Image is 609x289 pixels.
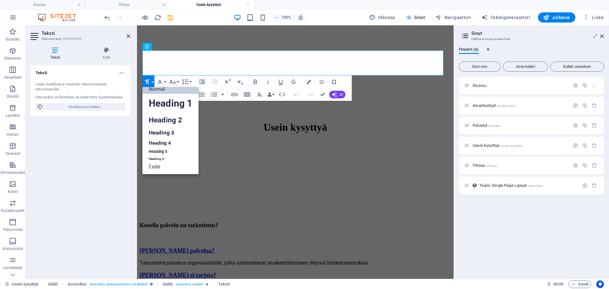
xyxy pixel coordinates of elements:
span: /team-item [527,184,543,187]
span: Sivut [405,14,425,21]
span: : [558,282,559,286]
div: Poista [592,143,597,148]
button: Icons [315,76,327,88]
button: Lisää [580,12,606,23]
a: Normal [142,84,199,94]
button: Ordered List [208,88,220,101]
span: Napsauta avataksesi sivun [479,183,543,188]
div: Lisää, muokkaa ja muotoile tekstiä suoraan nettisivustolla. [36,82,125,92]
button: Confirm (Ctrl+⏎) [317,88,329,101]
span: / [487,84,488,88]
button: Superscript [221,76,233,88]
div: Poista [592,183,597,188]
button: save [167,14,174,21]
span: Napsauta avataksesi sivun [473,83,488,88]
span: 00 00 [553,280,563,288]
button: Colors [303,76,315,88]
span: AI [339,93,343,96]
a: Heading 2 [142,113,199,127]
p: Elementit [4,56,21,61]
h4: Tyyli [83,47,130,60]
a: Heading 6 [142,156,199,162]
i: Tämä elementti on mukautettava esiasetus [150,282,153,286]
span: /palvelut [488,124,500,128]
div: Usein kysyttyä/usein-kysyttya [471,143,570,148]
div: Monista [582,83,587,88]
span: /usein-kysyttya [500,144,522,148]
button: Ulkoasu [367,12,398,23]
span: . accordion .preset-accordion-v3-default [89,280,147,288]
div: Team: Single Page Layout/team-item [477,183,579,187]
i: Kumoa: Muuta tekstiä (Ctrl+Z) [103,14,111,21]
span: Tekstigeneraattori [481,14,530,21]
a: Heading 4 [142,138,199,148]
div: Monista [582,123,587,128]
button: Avaa kaikki [503,62,548,72]
button: Kaikki asetukset [550,62,604,72]
button: Julkaise [538,12,575,23]
div: Asetukset [573,163,578,168]
div: Tätä asettelua käytetään mallina kaikille tämän kokoelman kohteille (esim. blogikirjoitus). Kohte... [472,183,477,188]
button: Tekstigeneraattori [479,12,533,23]
button: Usercentrics [596,280,604,288]
div: Monista [582,143,587,148]
button: reload [154,14,161,21]
button: Decrease Indent [209,76,221,88]
button: AI [329,91,345,98]
a: Heading 5 [142,148,199,156]
span: Uusi sivu [462,65,498,69]
p: Ominaisuudet [0,170,25,175]
span: Napsauta valitaksesi. Kaksoisnapsauta muokataksesi [68,280,87,288]
button: Italic (Ctrl+I) [262,76,274,88]
button: Insert Table [241,88,253,101]
button: undo [103,14,111,21]
span: /yhteys [486,164,497,167]
span: /asiantuntijat [496,104,515,108]
p: Kuvat [8,189,18,194]
div: Asetukset [573,143,578,148]
div: Kielivälilehdet [459,47,604,59]
button: Subscript [234,76,246,88]
div: Poista [592,123,597,128]
i: Koon muuttuessa säädä zoomaustaso automaattisesti sopimaan valittuun laitteeseen. [298,15,304,20]
span: Julkaise [543,14,570,21]
span: Muokkaa suunnittelua [45,103,123,111]
button: Insert Link [228,88,240,101]
div: Aloitussivua ei voi poistaa [592,83,597,88]
p: Haitari [7,132,19,137]
div: Oletusvärit ja fonttikoot on määritetty Suunnittelussa. [36,95,125,100]
span: Ulkoasu [369,14,395,21]
h2: Sivut [471,30,604,36]
p: Taulukot [5,151,20,156]
div: Palvelut/palvelut [471,123,570,128]
h4: Usein kysyttyä [169,1,253,8]
span: Napsauta avataksesi sivun [473,103,515,108]
button: Increase Indent [196,76,208,88]
button: Line Height [180,76,193,88]
span: Napsauta valitaksesi. Kaksoisnapsauta muokataksesi [163,280,173,288]
button: Unordered List [196,88,208,101]
a: Heading 1 [142,94,199,113]
i: Lataa sivu uudelleen [154,14,161,21]
button: Redo (Ctrl+Shift+Z) [304,88,316,101]
button: Uusi sivu [459,62,501,72]
span: Napsauta avataksesi sivun [473,143,522,148]
p: Alatunniste [3,246,23,251]
button: Font Size [168,76,180,88]
h4: Teksti [30,65,130,77]
i: Tallenna (Ctrl+S) [167,14,174,21]
button: Muokkaa suunnittelua [36,103,125,111]
h4: Teksti [30,47,83,60]
p: Suosikit [6,37,20,42]
div: Monista [582,163,587,168]
div: Poista [592,163,597,168]
p: Ylätunniste [3,227,23,232]
button: Sivut [403,12,428,23]
span: Lisää [583,14,604,21]
div: Asiantuntijat/asiantuntijat [471,103,570,108]
img: Editor Logo [36,14,84,21]
p: Laatikot [6,113,20,118]
div: Etusivu/ [471,83,570,88]
div: Asetukset [573,123,578,128]
span: Avaa kaikki [506,65,545,69]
